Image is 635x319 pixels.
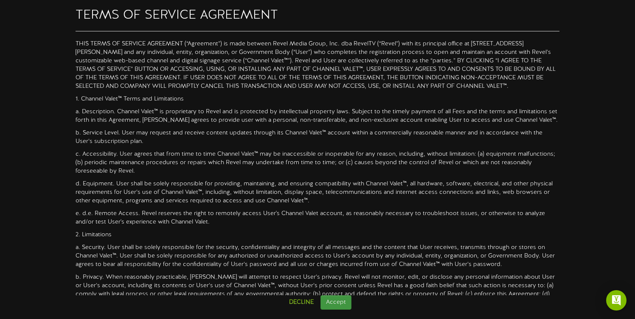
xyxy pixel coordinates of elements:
[76,8,559,22] h2: TERMS OF SERVICE AGREEMENT
[76,129,559,146] p: b. Service Level. User may request and receive content updates through its Channel Valet™ account...
[76,150,559,176] p: c. Accessibility. User agrees that from time to time Channel Valet™ may be inaccessible or inoper...
[76,210,559,227] p: e. d.e. Remote Access. Revel reserves the right to remotely access User's Channel Valet account, ...
[76,243,559,269] p: a. Security. User shall be solely responsible for the security, confidentiality and integrity of ...
[284,296,319,309] button: Decline
[320,295,351,310] button: Accept
[76,95,559,104] p: 1. Channel Valet™ Terms and Limitations
[76,273,559,316] p: b. Privacy. When reasonably practicable, [PERSON_NAME] will attempt to respect User’s privacy. Re...
[76,180,559,205] p: d. Equipment. User shall be solely responsible for providing, maintaining, and ensuring compatibi...
[76,40,559,91] p: THIS TERMS OF SERVICE AGREEMENT (“Agreement”) is made between Revel Media Group, Inc. dba RevelTV...
[606,290,627,311] div: Open Intercom Messenger
[76,231,559,239] p: 2. Limitations
[76,108,559,125] p: a. Description. Channel Valet™ is proprietary to Revel and is protected by intellectual property ...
